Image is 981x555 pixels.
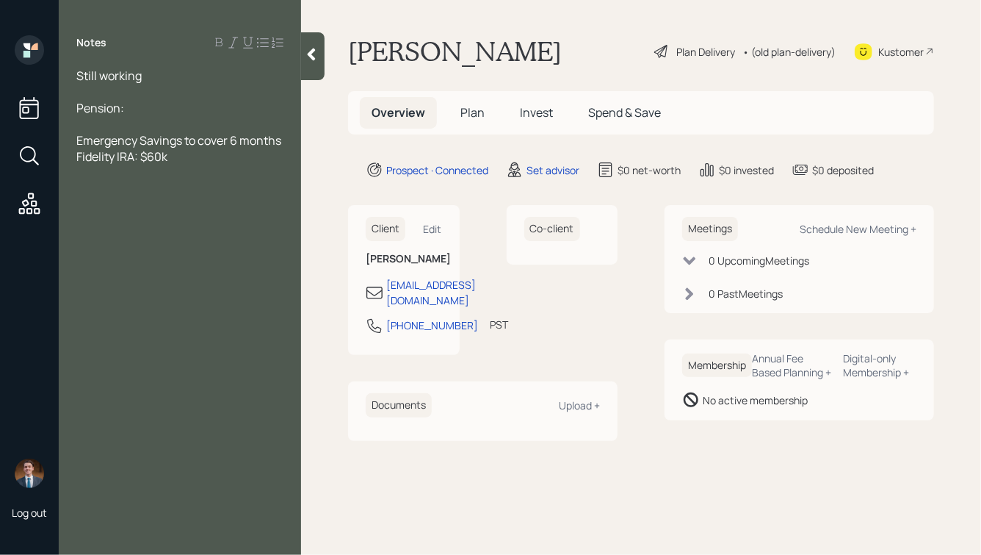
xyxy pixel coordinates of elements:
div: No active membership [703,393,808,408]
div: Annual Fee Based Planning + [752,351,832,379]
h6: Client [366,217,405,241]
img: hunter_neumayer.jpg [15,459,44,488]
div: [PHONE_NUMBER] [386,318,478,333]
label: Notes [76,35,106,50]
div: 0 Past Meeting s [709,286,783,301]
div: Edit [424,222,442,236]
span: Overview [372,104,425,121]
div: Set advisor [526,162,579,178]
span: Spend & Save [588,104,661,121]
div: $0 net-worth [618,162,681,178]
h6: Meetings [682,217,738,241]
div: • (old plan-delivery) [742,44,836,60]
div: $0 deposited [812,162,874,178]
div: PST [490,317,508,332]
span: Still working [76,68,142,84]
span: Emergency Savings to cover 6 months [76,132,281,148]
div: 0 Upcoming Meeting s [709,253,809,268]
span: Invest [520,104,553,121]
div: [EMAIL_ADDRESS][DOMAIN_NAME] [386,277,476,308]
div: Log out [12,506,47,520]
h1: [PERSON_NAME] [348,35,562,68]
div: Kustomer [878,44,924,60]
h6: Co-client [524,217,580,241]
div: $0 invested [719,162,774,178]
span: Plan [460,104,485,121]
span: Fidelity IRA: $60k [76,148,167,165]
div: Upload + [559,398,600,412]
h6: Membership [682,354,752,378]
div: Schedule New Meeting + [800,222,916,236]
div: Plan Delivery [676,44,735,60]
div: Prospect · Connected [386,162,488,178]
div: Digital-only Membership + [844,351,916,379]
h6: Documents [366,393,432,418]
h6: [PERSON_NAME] [366,253,442,265]
span: Pension: [76,100,124,116]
